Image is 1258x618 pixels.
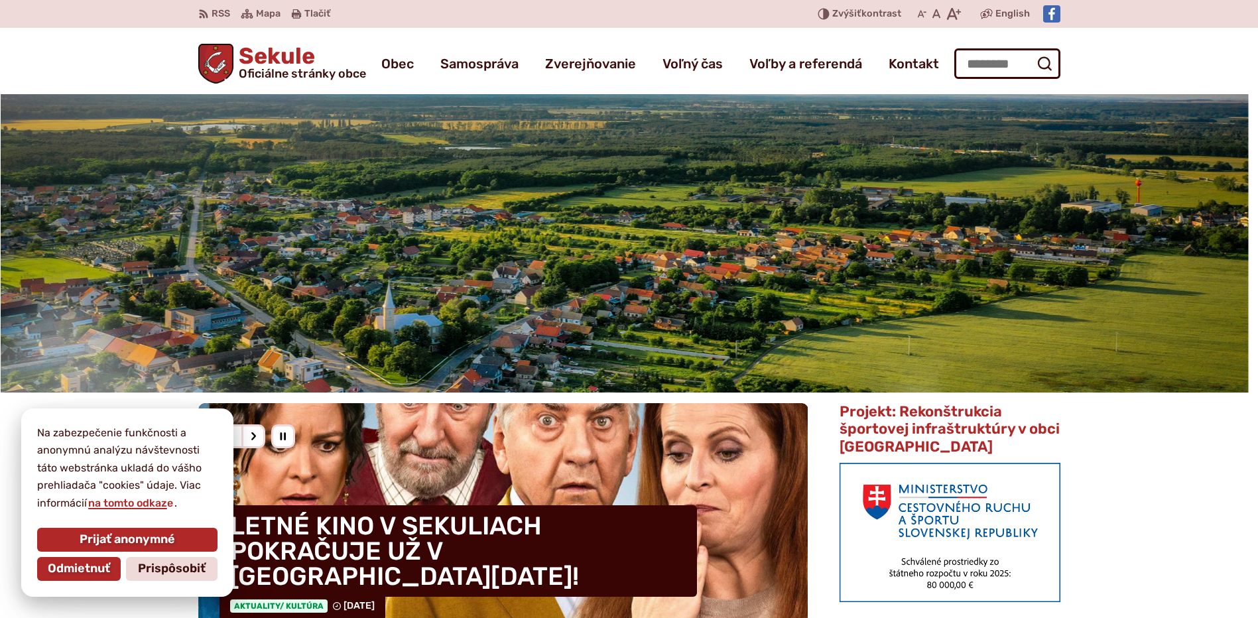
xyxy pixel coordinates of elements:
[212,6,230,22] span: RSS
[220,505,697,597] h4: LETNÉ KINO V SEKULIACH POKRAČUJE UŽ V [GEOGRAPHIC_DATA][DATE]!
[198,44,367,84] a: Logo Sekule, prejsť na domovskú stránku.
[239,68,366,80] span: Oficiálne stránky obce
[749,45,862,82] a: Voľby a referendá
[889,45,939,82] a: Kontakt
[271,424,295,448] div: Pozastaviť pohyb slajdera
[233,45,366,80] h1: Sekule
[37,557,121,581] button: Odmietnuť
[37,424,218,512] p: Na zabezpečenie funkčnosti a anonymnú analýzu návštevnosti táto webstránka ukladá do vášho prehli...
[993,6,1033,22] a: English
[832,9,901,20] span: kontrast
[126,557,218,581] button: Prispôsobiť
[37,528,218,552] button: Prijať anonymné
[381,45,414,82] a: Obec
[545,45,636,82] a: Zverejňovanie
[344,600,375,611] span: [DATE]
[230,599,328,613] span: Aktuality
[256,6,281,22] span: Mapa
[662,45,723,82] a: Voľný čas
[832,8,861,19] span: Zvýšiť
[280,601,324,611] span: / Kultúra
[840,402,1060,456] span: Projekt: Rekonštrukcia športovej infraštruktúry v obci [GEOGRAPHIC_DATA]
[241,424,265,448] div: Nasledujúci slajd
[304,9,330,20] span: Tlačiť
[840,463,1060,602] img: min-cras.png
[80,532,175,547] span: Prijať anonymné
[87,497,174,509] a: na tomto odkaze
[1043,5,1060,23] img: Prejsť na Facebook stránku
[995,6,1030,22] span: English
[138,562,206,576] span: Prispôsobiť
[48,562,110,576] span: Odmietnuť
[198,44,234,84] img: Prejsť na domovskú stránku
[440,45,519,82] a: Samospráva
